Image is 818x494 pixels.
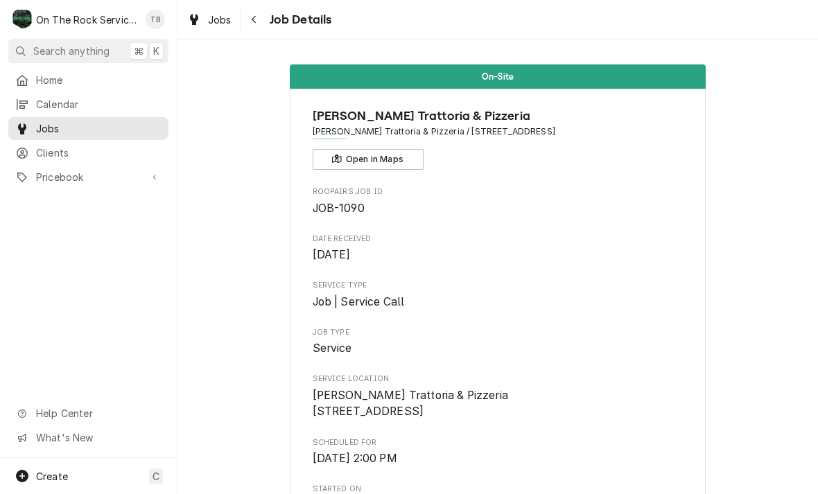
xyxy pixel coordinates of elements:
div: Service Location [313,373,684,420]
span: JOB-1090 [313,202,365,215]
span: Clients [36,145,162,160]
span: On-Site [482,72,514,81]
div: On The Rock Services [36,12,138,27]
span: Home [36,73,162,87]
span: Date Received [313,233,684,245]
span: Create [36,470,68,482]
span: Service Type [313,294,684,310]
span: Job Type [313,327,684,338]
span: Service Location [313,387,684,420]
div: Job Type [313,327,684,357]
a: Go to Help Center [8,402,168,425]
span: [DATE] [313,248,351,261]
span: Job | Service Call [313,295,405,308]
div: TB [146,10,165,29]
span: Date Received [313,247,684,263]
span: Jobs [208,12,232,27]
span: Roopairs Job ID [313,200,684,217]
span: Service [313,342,352,355]
a: Go to What's New [8,426,168,449]
span: Job Type [313,340,684,357]
span: Help Center [36,406,160,421]
div: Scheduled For [313,437,684,467]
span: K [153,44,159,58]
a: Jobs [182,8,237,31]
span: Pricebook [36,170,141,184]
a: Calendar [8,93,168,116]
span: Jobs [36,121,162,136]
span: Name [313,107,684,125]
button: Open in Maps [313,149,424,170]
span: Job Details [266,10,332,29]
span: C [153,469,159,484]
span: [DATE] 2:00 PM [313,452,397,465]
span: Service Location [313,373,684,385]
span: Address [313,125,684,138]
div: Service Type [313,280,684,310]
a: Home [8,69,168,91]
div: On The Rock Services's Avatar [12,10,32,29]
div: Client Information [313,107,684,170]
span: Scheduled For [313,437,684,448]
a: Jobs [8,117,168,140]
button: Search anything⌘K [8,39,168,63]
div: Roopairs Job ID [313,186,684,216]
span: Search anything [33,44,110,58]
span: Calendar [36,97,162,112]
span: [PERSON_NAME] Trattoria & Pizzeria [STREET_ADDRESS] [313,389,508,418]
a: Clients [8,141,168,164]
div: Status [290,64,706,89]
span: Scheduled For [313,450,684,467]
div: O [12,10,32,29]
span: What's New [36,430,160,445]
span: ⌘ [134,44,143,58]
a: Go to Pricebook [8,166,168,188]
button: Navigate back [243,8,266,30]
span: Roopairs Job ID [313,186,684,197]
div: Todd Brady's Avatar [146,10,165,29]
div: Date Received [313,233,684,263]
span: Service Type [313,280,684,291]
